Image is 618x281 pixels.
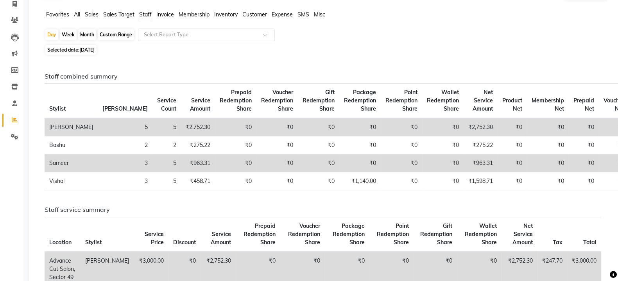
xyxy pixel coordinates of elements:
[152,118,181,136] td: 5
[179,11,210,18] span: Membership
[498,154,527,172] td: ₹0
[498,118,527,136] td: ₹0
[464,118,498,136] td: ₹2,752.30
[527,136,569,154] td: ₹0
[464,222,496,246] span: Wallet Redemption Share
[98,29,134,40] div: Custom Range
[85,239,102,246] span: Stylist
[464,172,498,190] td: ₹1,598.71
[256,118,298,136] td: ₹0
[422,118,464,136] td: ₹0
[244,222,276,246] span: Prepaid Redemption Share
[527,118,569,136] td: ₹0
[98,172,152,190] td: 3
[45,136,98,154] td: Bashu
[214,11,238,18] span: Inventory
[261,89,293,112] span: Voucher Redemption Share
[464,154,498,172] td: ₹963.31
[145,231,164,246] span: Service Price
[344,89,376,112] span: Package Redemption Share
[45,172,98,190] td: Vishal
[49,105,66,112] span: Stylist
[298,118,339,136] td: ₹0
[339,136,381,154] td: ₹0
[376,222,408,246] span: Point Redemption Share
[45,73,601,80] h6: Staff combined summary
[298,136,339,154] td: ₹0
[45,45,97,55] span: Selected date:
[156,11,174,18] span: Invoice
[288,222,320,246] span: Voucher Redemption Share
[157,97,176,112] span: Service Count
[527,172,569,190] td: ₹0
[78,29,96,40] div: Month
[381,154,422,172] td: ₹0
[502,97,522,112] span: Product Net
[420,222,452,246] span: Gift Redemption Share
[181,118,215,136] td: ₹2,752.30
[181,172,215,190] td: ₹458.71
[512,222,533,246] span: Net Service Amount
[569,118,599,136] td: ₹0
[339,118,381,136] td: ₹0
[215,136,256,154] td: ₹0
[583,239,597,246] span: Total
[553,239,562,246] span: Tax
[381,172,422,190] td: ₹0
[298,154,339,172] td: ₹0
[190,97,210,112] span: Service Amount
[464,136,498,154] td: ₹275.22
[215,118,256,136] td: ₹0
[532,97,564,112] span: Membership Net
[79,47,95,53] span: [DATE]
[220,89,252,112] span: Prepaid Redemption Share
[74,11,80,18] span: All
[569,172,599,190] td: ₹0
[498,172,527,190] td: ₹0
[339,172,381,190] td: ₹1,140.00
[103,11,134,18] span: Sales Target
[173,239,196,246] span: Discount
[385,89,417,112] span: Point Redemption Share
[45,29,58,40] div: Day
[498,136,527,154] td: ₹0
[49,239,72,246] span: Location
[381,136,422,154] td: ₹0
[473,89,493,112] span: Net Service Amount
[152,154,181,172] td: 5
[422,172,464,190] td: ₹0
[98,154,152,172] td: 3
[256,154,298,172] td: ₹0
[298,172,339,190] td: ₹0
[422,154,464,172] td: ₹0
[46,11,69,18] span: Favorites
[60,29,77,40] div: Week
[333,222,365,246] span: Package Redemption Share
[339,154,381,172] td: ₹0
[569,154,599,172] td: ₹0
[381,118,422,136] td: ₹0
[98,118,152,136] td: 5
[422,136,464,154] td: ₹0
[98,136,152,154] td: 2
[527,154,569,172] td: ₹0
[256,136,298,154] td: ₹0
[139,11,152,18] span: Staff
[45,118,98,136] td: [PERSON_NAME]
[242,11,267,18] span: Customer
[45,206,601,213] h6: Staff service summary
[569,136,599,154] td: ₹0
[303,89,335,112] span: Gift Redemption Share
[427,89,459,112] span: Wallet Redemption Share
[152,172,181,190] td: 5
[181,136,215,154] td: ₹275.22
[215,172,256,190] td: ₹0
[297,11,309,18] span: SMS
[314,11,325,18] span: Misc
[211,231,231,246] span: Service Amount
[181,154,215,172] td: ₹963.31
[256,172,298,190] td: ₹0
[272,11,293,18] span: Expense
[102,105,148,112] span: [PERSON_NAME]
[85,11,99,18] span: Sales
